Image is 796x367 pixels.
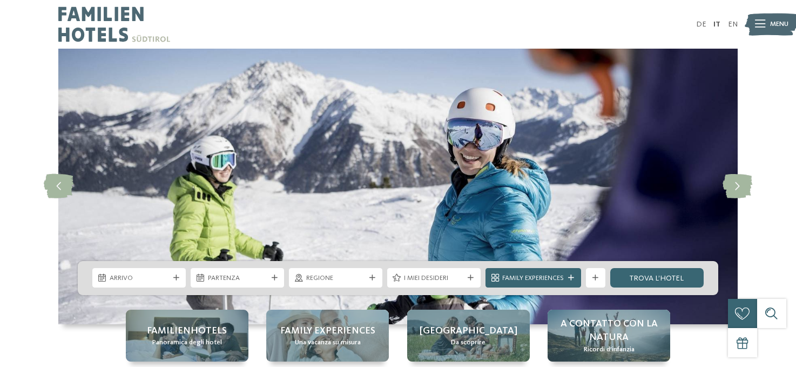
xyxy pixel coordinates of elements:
[306,273,366,283] span: Regione
[295,338,361,348] span: Una vacanza su misura
[584,345,635,355] span: Ricordi d’infanzia
[610,268,704,288] a: trova l’hotel
[58,49,738,324] img: Hotel sulle piste da sci per bambini: divertimento senza confini
[696,21,706,28] a: DE
[280,324,375,338] span: Family experiences
[152,338,222,348] span: Panoramica degli hotel
[420,324,517,338] span: [GEOGRAPHIC_DATA]
[713,21,720,28] a: IT
[502,273,564,283] span: Family Experiences
[557,317,660,344] span: A contatto con la natura
[126,310,248,362] a: Hotel sulle piste da sci per bambini: divertimento senza confini Familienhotels Panoramica degli ...
[728,21,738,28] a: EN
[110,273,169,283] span: Arrivo
[451,338,485,348] span: Da scoprire
[404,273,463,283] span: I miei desideri
[147,324,227,338] span: Familienhotels
[548,310,670,362] a: Hotel sulle piste da sci per bambini: divertimento senza confini A contatto con la natura Ricordi...
[266,310,389,362] a: Hotel sulle piste da sci per bambini: divertimento senza confini Family experiences Una vacanza s...
[770,19,788,29] span: Menu
[407,310,530,362] a: Hotel sulle piste da sci per bambini: divertimento senza confini [GEOGRAPHIC_DATA] Da scoprire
[208,273,267,283] span: Partenza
